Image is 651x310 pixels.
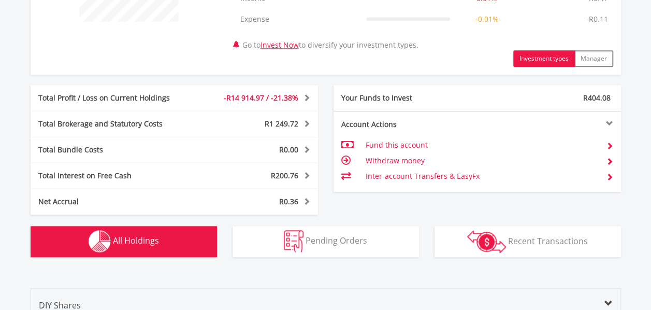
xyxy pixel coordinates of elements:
button: All Holdings [31,226,217,257]
button: Pending Orders [233,226,419,257]
img: pending_instructions-wht.png [284,230,303,252]
img: holdings-wht.png [89,230,111,252]
a: Invest Now [261,40,299,50]
div: Your Funds to Invest [334,93,478,103]
span: R1 249.72 [265,119,298,129]
div: Net Accrual [31,196,198,207]
div: Total Bundle Costs [31,145,198,155]
span: R404.08 [583,93,611,103]
td: -0.01% [455,9,518,30]
img: transactions-zar-wht.png [467,230,506,253]
button: Recent Transactions [435,226,621,257]
div: Total Profit / Loss on Current Holdings [31,93,198,103]
div: Account Actions [334,119,478,130]
button: Manager [574,50,613,67]
span: All Holdings [113,235,159,246]
span: R0.00 [279,145,298,154]
span: Recent Transactions [508,235,588,246]
td: Expense [235,9,361,30]
button: Investment types [513,50,575,67]
div: Total Interest on Free Cash [31,171,198,181]
span: Pending Orders [306,235,367,246]
span: -R14 914.97 / -21.38% [224,93,298,103]
td: Fund this account [365,137,598,153]
div: Total Brokerage and Statutory Costs [31,119,198,129]
td: Inter-account Transfers & EasyFx [365,168,598,184]
span: R200.76 [271,171,298,180]
td: Withdraw money [365,153,598,168]
span: R0.36 [279,196,298,206]
td: -R0.11 [581,9,613,30]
